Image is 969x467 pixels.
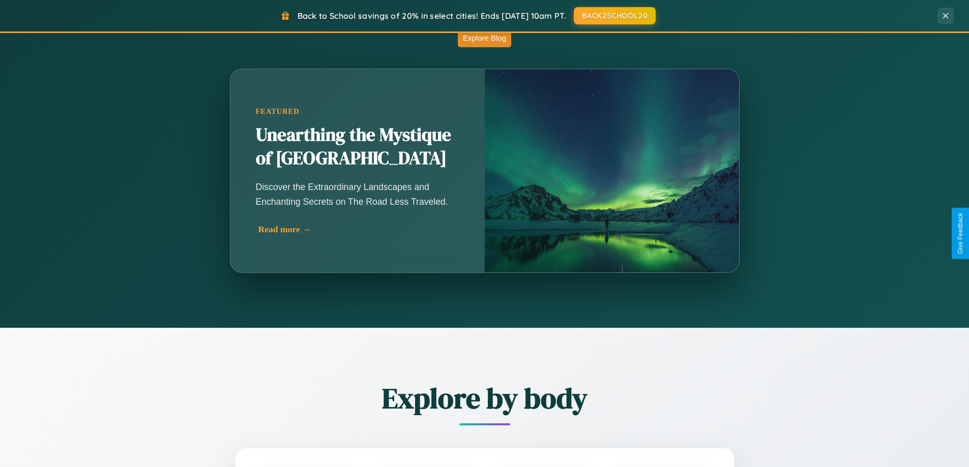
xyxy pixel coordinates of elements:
[574,7,656,24] button: BACK2SCHOOL20
[957,213,964,254] div: Give Feedback
[256,180,459,208] p: Discover the Extraordinary Landscapes and Enchanting Secrets on The Road Less Traveled.
[258,224,462,235] div: Read more →
[256,123,459,170] h2: Unearthing the Mystique of [GEOGRAPHIC_DATA]
[298,11,566,21] span: Back to School savings of 20% in select cities! Ends [DATE] 10am PT.
[180,379,790,418] h2: Explore by body
[458,28,511,47] button: Explore Blog
[256,107,459,116] div: Featured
